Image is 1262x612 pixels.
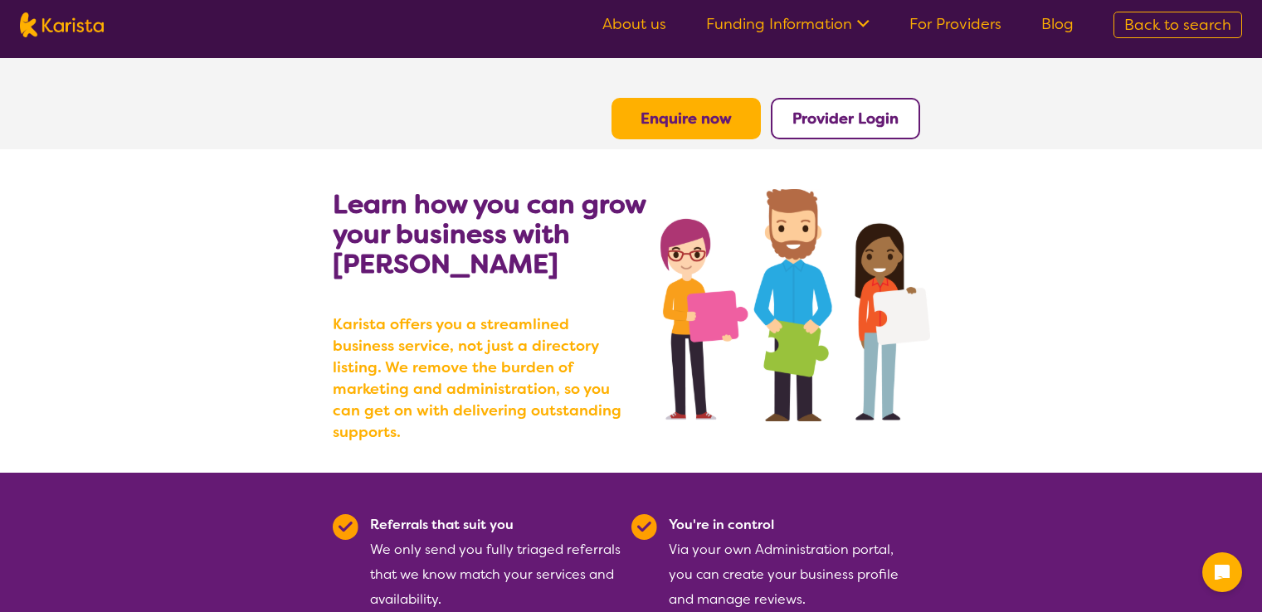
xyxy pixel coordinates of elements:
[1041,14,1074,34] a: Blog
[669,512,920,612] div: Via your own Administration portal, you can create your business profile and manage reviews.
[612,98,761,139] button: Enquire now
[1113,12,1242,38] a: Back to search
[706,14,870,34] a: Funding Information
[333,514,358,540] img: Tick
[641,109,732,129] a: Enquire now
[602,14,666,34] a: About us
[370,516,514,533] b: Referrals that suit you
[660,189,929,421] img: grow your business with Karista
[333,313,631,443] b: Karista offers you a streamlined business service, not just a directory listing. We remove the bu...
[792,109,899,129] a: Provider Login
[1124,15,1231,35] span: Back to search
[333,187,646,281] b: Learn how you can grow your business with [PERSON_NAME]
[631,514,657,540] img: Tick
[909,14,1001,34] a: For Providers
[20,12,104,37] img: Karista logo
[370,512,621,612] div: We only send you fully triaged referrals that we know match your services and availability.
[669,516,774,533] b: You're in control
[771,98,920,139] button: Provider Login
